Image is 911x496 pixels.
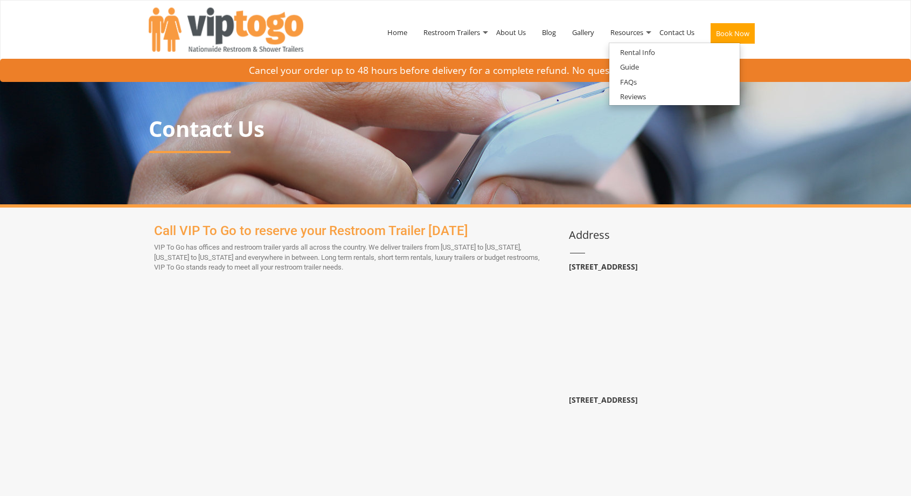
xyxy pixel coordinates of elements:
img: VIPTOGO [149,8,303,52]
a: Blog [534,4,564,60]
button: Book Now [711,23,755,44]
a: Guide [609,60,650,74]
a: Gallery [564,4,602,60]
a: Restroom Trailers [415,4,488,60]
a: Reviews [609,90,657,104]
a: Home [379,4,415,60]
a: Contact Us [651,4,703,60]
a: Rental Info [609,46,666,59]
b: [STREET_ADDRESS] [569,395,638,405]
div: VIP To Go has offices and restroom trailer yards all across the country. We deliver trailers from... [154,224,547,273]
h3: Address [569,229,763,241]
a: FAQs [609,75,648,89]
h1: Call VIP To Go to reserve your Restroom Trailer [DATE] [154,224,547,238]
p: Contact Us [149,117,763,141]
a: About Us [488,4,534,60]
a: Book Now [703,4,763,67]
b: [STREET_ADDRESS] [569,261,638,272]
a: Resources [602,4,651,60]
